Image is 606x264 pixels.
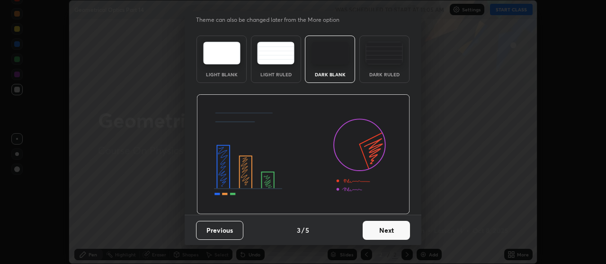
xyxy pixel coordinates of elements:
h4: 5 [305,225,309,235]
div: Dark Blank [311,72,349,77]
img: lightRuledTheme.5fabf969.svg [257,42,294,64]
h4: 3 [297,225,301,235]
button: Next [363,221,410,240]
div: Dark Ruled [365,72,403,77]
div: Light Ruled [257,72,295,77]
img: darkRuledTheme.de295e13.svg [365,42,403,64]
img: darkTheme.f0cc69e5.svg [312,42,349,64]
h4: / [302,225,304,235]
img: lightTheme.e5ed3b09.svg [203,42,241,64]
p: Theme can also be changed later from the More option [196,16,349,24]
img: darkThemeBanner.d06ce4a2.svg [196,94,410,215]
button: Previous [196,221,243,240]
div: Light Blank [203,72,241,77]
